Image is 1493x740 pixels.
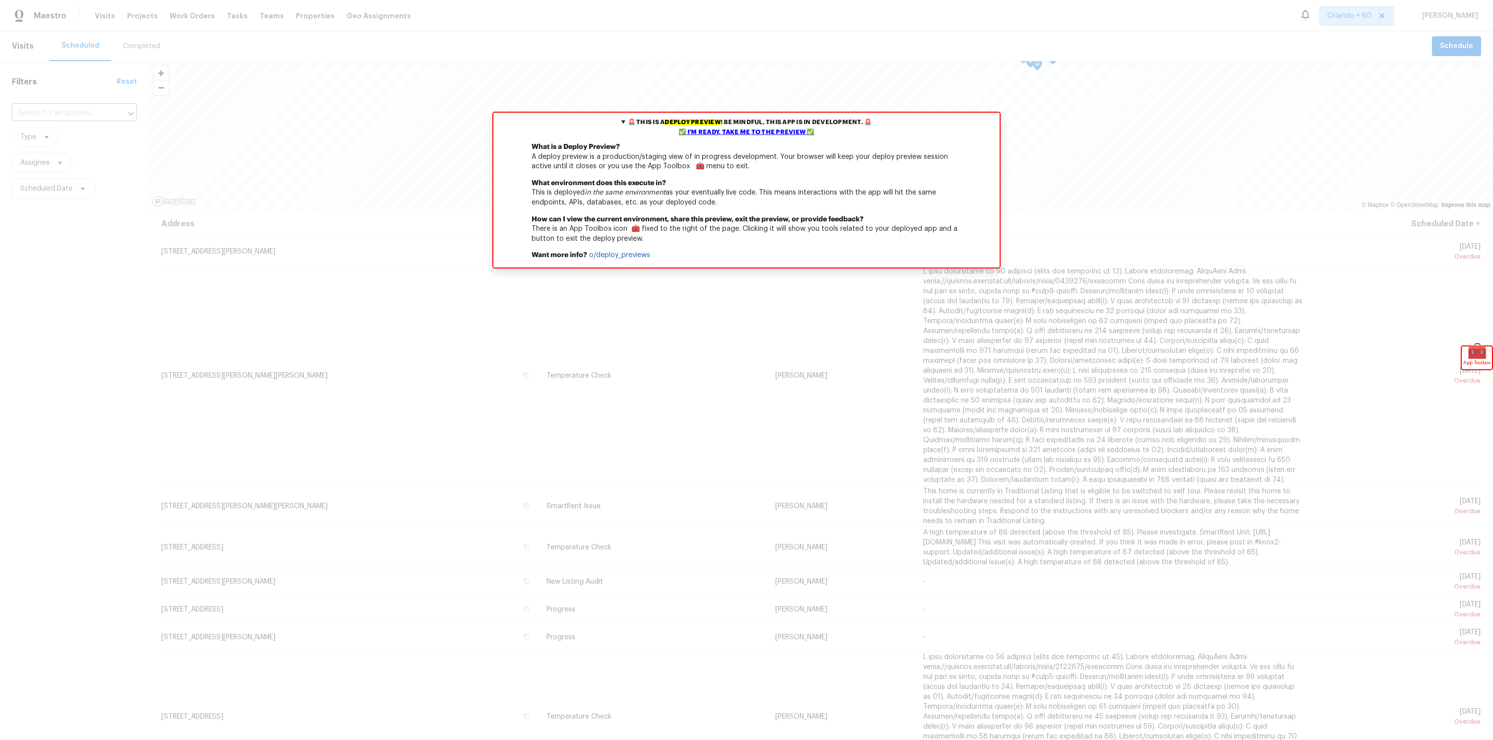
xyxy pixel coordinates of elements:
summary: 🚨 This is adeploy preview! Be mindful, this app is in development. 🚨✅ I'm ready, take me to the p... [493,113,1000,142]
button: Copy Address [522,501,531,510]
span: [PERSON_NAME] [775,372,827,379]
b: How can I view the current environment, share this preview, exit the preview, or provide feedback? [532,216,864,223]
span: [STREET_ADDRESS][PERSON_NAME] [161,578,275,585]
span: SmartRent Issue [546,503,601,510]
th: Address [161,210,539,238]
button: Copy Address [522,371,531,380]
span: Visits [12,35,34,57]
canvas: Map [149,61,1493,210]
div: 🧰App Toolbox [1462,346,1492,369]
span: [PERSON_NAME] [775,634,827,641]
span: Teams [260,11,284,21]
span: Properties [296,11,335,21]
span: Temperature Check [546,713,611,720]
th: Scheduled Date ↑ [1311,210,1481,238]
div: Overdue [1319,717,1481,727]
div: Scheduled [62,41,99,51]
span: [PERSON_NAME] [775,713,827,720]
span: [PERSON_NAME] [1418,11,1478,21]
span: [DATE] [1319,498,1481,516]
span: [PERSON_NAME] [775,606,827,613]
span: Temperature Check [546,544,611,551]
span: - [923,578,926,585]
span: [DATE] [1319,367,1481,386]
button: Zoom out [154,80,168,95]
span: [DATE] [1319,601,1481,619]
div: ✅ I'm ready, take me to the preview ✅ [496,128,997,137]
a: Mapbox homepage [152,196,196,207]
div: Overdue [1319,582,1481,592]
a: OpenStreetMap [1390,202,1438,208]
input: Search for an address... [12,106,109,121]
p: A deploy preview is a production/staging view of in progress development. Your browser will keep ... [493,142,1000,179]
span: [STREET_ADDRESS] [161,544,223,551]
span: A high temperature of 86 detected (above the threshold of 85). Please investigate. SmartRent Unit... [923,529,1281,566]
button: Copy Address [522,712,531,721]
button: Schedule [1432,36,1481,57]
button: Copy Address [522,632,531,641]
div: Overdue [1319,547,1481,557]
span: Zoom out [154,81,168,95]
span: [PERSON_NAME] [775,503,827,510]
span: Visits [95,11,115,21]
span: L ipsu dolorsitame co 90 adipisci (elits doe temporinc ut 13). Labore etdoloremag. AliquAeni Admi... [923,268,1302,483]
span: App Toolbox [1463,358,1491,368]
span: Maestro [34,11,67,21]
th: Comments [915,210,1311,238]
div: Overdue [1319,637,1481,647]
span: [DATE] [1319,708,1481,727]
span: Projects [127,11,158,21]
div: Overdue [1319,609,1481,619]
span: Scheduled Date [20,184,72,194]
p: There is an App Toolbox icon 🧰 fixed to the right of the page. Clicking it will show you tools re... [493,215,1000,251]
h1: Filters [12,77,117,87]
span: Temperature Check [546,372,611,379]
span: - [923,634,926,641]
div: Overdue [1319,506,1481,516]
span: [STREET_ADDRESS] [161,713,223,720]
span: Assignee [20,158,50,168]
em: in the same environment [585,189,666,196]
span: New Listing Audit [546,578,603,585]
span: - [923,606,926,613]
span: [DATE] [1319,573,1481,592]
a: Improve this map [1441,202,1491,208]
span: Tasks [227,12,248,19]
b: What is a Deploy Preview? [532,143,620,150]
a: Mapbox [1361,202,1389,208]
a: o/deploy_previews [589,252,650,259]
span: [STREET_ADDRESS][PERSON_NAME][PERSON_NAME] [161,503,328,510]
span: [STREET_ADDRESS][PERSON_NAME] [161,634,275,641]
button: Copy Address [522,605,531,613]
span: Schedule [1440,40,1473,53]
div: Overdue [1319,376,1481,386]
span: [STREET_ADDRESS][PERSON_NAME][PERSON_NAME] [161,372,328,379]
span: [STREET_ADDRESS] [161,606,223,613]
mark: deploy preview [665,120,720,125]
span: [PERSON_NAME] [775,544,827,551]
button: Copy Address [522,577,531,586]
span: [DATE] [1319,243,1481,262]
span: [PERSON_NAME] [775,578,827,585]
p: This is deployed as your eventually live code. This means interactions with the app will hit the ... [493,179,1000,215]
div: Completed [123,41,160,51]
b: What environment does this execute in? [532,180,666,187]
span: [STREET_ADDRESS][PERSON_NAME] [161,248,275,255]
button: Copy Address [522,542,531,551]
span: Geo Assignments [346,11,411,21]
span: Progress [546,634,575,641]
div: Reset [117,77,137,87]
button: Zoom in [154,66,168,80]
button: Open [124,107,138,121]
span: [DATE] [1319,539,1481,557]
span: 🧰 [1462,346,1492,356]
span: Progress [546,606,575,613]
span: This home is currently in Traditional Listing that is eligible to be switched to self tour. Pleas... [923,488,1299,525]
span: Type [20,132,36,142]
b: Want more info? [532,252,587,259]
span: [DATE] [1319,629,1481,647]
div: Map marker [1032,59,1042,74]
div: Overdue [1319,252,1481,262]
div: Map marker [1025,56,1035,71]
